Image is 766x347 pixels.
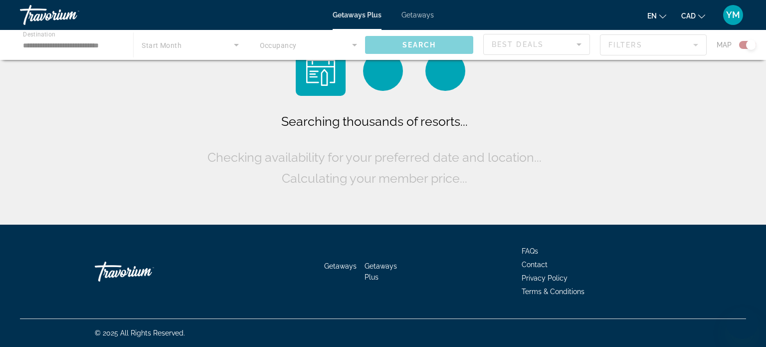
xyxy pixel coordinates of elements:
[522,288,584,296] a: Terms & Conditions
[681,12,696,20] span: CAD
[95,329,185,337] span: © 2025 All Rights Reserved.
[726,307,758,339] iframe: Кнопка запуска окна обмена сообщениями
[720,4,746,25] button: User Menu
[522,261,548,269] a: Contact
[333,11,382,19] a: Getaways Plus
[401,11,434,19] a: Getaways
[207,150,542,165] span: Checking availability for your preferred date and location...
[522,274,568,282] a: Privacy Policy
[365,262,397,281] a: Getaways Plus
[20,2,120,28] a: Travorium
[726,10,740,20] span: YM
[281,114,468,129] span: Searching thousands of resorts...
[95,257,194,287] a: Travorium
[681,8,705,23] button: Change currency
[522,247,538,255] a: FAQs
[324,262,357,270] a: Getaways
[647,8,666,23] button: Change language
[282,171,467,186] span: Calculating your member price...
[647,12,657,20] span: en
